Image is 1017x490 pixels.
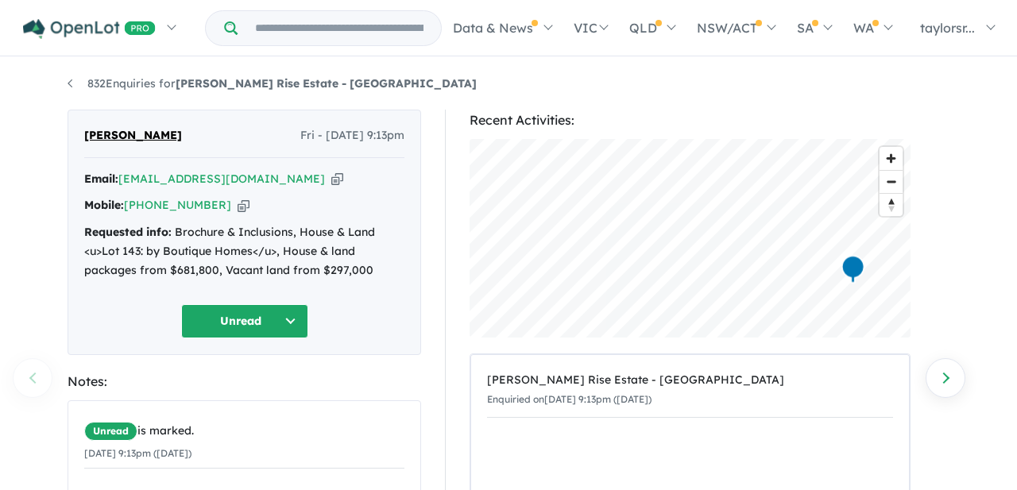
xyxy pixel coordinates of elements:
button: Copy [331,171,343,187]
div: [PERSON_NAME] Rise Estate - [GEOGRAPHIC_DATA] [487,371,893,390]
span: Unread [84,422,137,441]
span: [PERSON_NAME] [84,126,182,145]
a: [EMAIL_ADDRESS][DOMAIN_NAME] [118,172,325,186]
button: Zoom out [880,170,903,193]
div: Map marker [841,255,865,284]
div: Notes: [68,371,421,392]
button: Copy [238,197,249,214]
div: Recent Activities: [470,110,911,131]
div: Brochure & Inclusions, House & Land <u>Lot 143: by Boutique Homes</u>, House & land packages from... [84,223,404,280]
small: [DATE] 9:13pm ([DATE]) [84,447,191,459]
nav: breadcrumb [68,75,949,94]
button: Unread [181,304,308,338]
button: Reset bearing to north [880,193,903,216]
span: taylorsr... [920,20,975,36]
strong: Mobile: [84,198,124,212]
canvas: Map [470,139,911,338]
span: Zoom out [880,171,903,193]
a: 832Enquiries for[PERSON_NAME] Rise Estate - [GEOGRAPHIC_DATA] [68,76,477,91]
strong: [PERSON_NAME] Rise Estate - [GEOGRAPHIC_DATA] [176,76,477,91]
div: is marked. [84,422,404,441]
a: [PHONE_NUMBER] [124,198,231,212]
input: Try estate name, suburb, builder or developer [241,11,438,45]
strong: Requested info: [84,225,172,239]
span: Reset bearing to north [880,194,903,216]
button: Zoom in [880,147,903,170]
strong: Email: [84,172,118,186]
small: Enquiried on [DATE] 9:13pm ([DATE]) [487,393,652,405]
span: Fri - [DATE] 9:13pm [300,126,404,145]
img: Openlot PRO Logo White [23,19,156,39]
a: [PERSON_NAME] Rise Estate - [GEOGRAPHIC_DATA]Enquiried on[DATE] 9:13pm ([DATE]) [487,363,893,418]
